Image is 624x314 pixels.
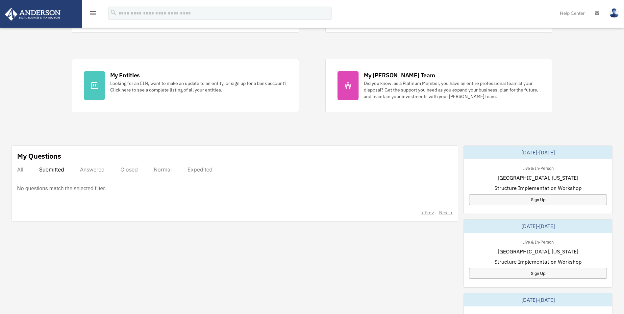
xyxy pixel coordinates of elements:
span: [GEOGRAPHIC_DATA], [US_STATE] [498,174,578,182]
span: [GEOGRAPHIC_DATA], [US_STATE] [498,248,578,255]
span: Structure Implementation Workshop [494,258,582,266]
img: Anderson Advisors Platinum Portal [3,8,62,21]
div: My Questions [17,151,61,161]
div: Live & In-Person [517,238,559,245]
div: Closed [120,166,138,173]
div: Live & In-Person [517,164,559,171]
a: My Entities Looking for an EIN, want to make an update to an entity, or sign up for a bank accoun... [72,59,299,112]
i: menu [89,9,97,17]
i: search [110,9,117,16]
div: All [17,166,23,173]
p: No questions match the selected filter. [17,184,106,193]
div: My Entities [110,71,140,79]
a: menu [89,12,97,17]
div: [DATE]-[DATE] [464,220,612,233]
div: Normal [154,166,172,173]
div: Looking for an EIN, want to make an update to an entity, or sign up for a bank account? Click her... [110,80,287,93]
a: Sign Up [469,268,607,279]
img: User Pic [609,8,619,18]
div: Submitted [39,166,64,173]
div: Answered [80,166,105,173]
a: Sign Up [469,194,607,205]
div: Did you know, as a Platinum Member, you have an entire professional team at your disposal? Get th... [364,80,540,100]
a: My [PERSON_NAME] Team Did you know, as a Platinum Member, you have an entire professional team at... [325,59,553,112]
div: Expedited [187,166,212,173]
div: [DATE]-[DATE] [464,146,612,159]
div: My [PERSON_NAME] Team [364,71,435,79]
div: [DATE]-[DATE] [464,293,612,306]
span: Structure Implementation Workshop [494,184,582,192]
